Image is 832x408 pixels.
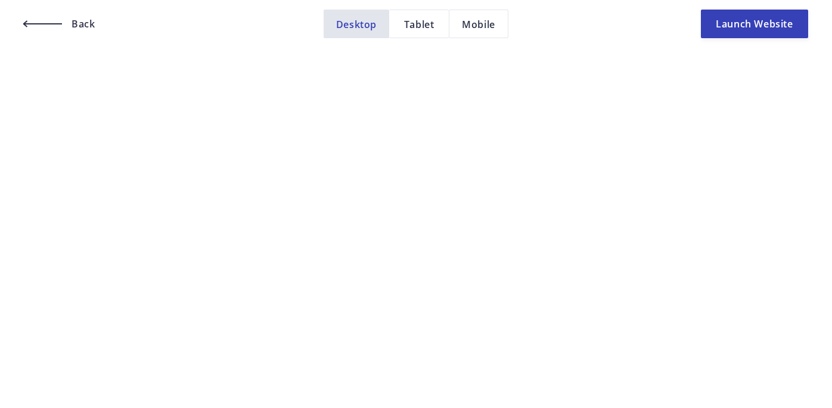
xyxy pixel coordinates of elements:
a: Launch Website [701,10,808,38]
a: Desktop [324,10,389,38]
span: Back [69,19,95,29]
a: Back [24,10,274,38]
a: Tablet [389,10,449,38]
a: Mobile [449,10,508,38]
